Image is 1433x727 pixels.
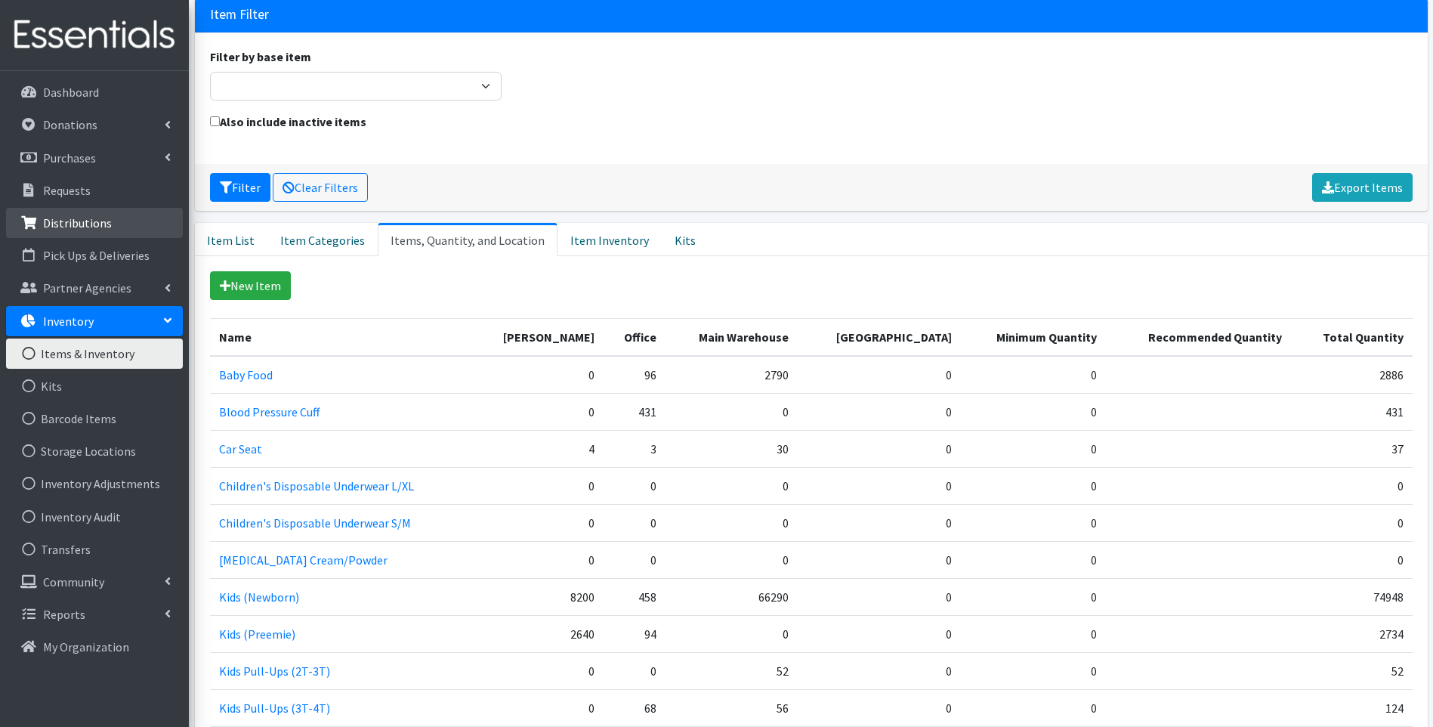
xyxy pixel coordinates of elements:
td: 0 [961,356,1106,394]
a: Item Inventory [557,223,662,256]
h3: Item Filter [210,7,269,23]
td: 3 [604,430,666,467]
td: 0 [666,504,798,541]
td: 0 [1291,467,1412,504]
td: 0 [798,578,961,615]
a: Baby Food [219,367,273,382]
a: Purchases [6,143,183,173]
p: Pick Ups & Deliveries [43,248,150,263]
td: 8200 [470,578,604,615]
td: 0 [798,504,961,541]
td: 0 [470,689,604,726]
td: 0 [666,467,798,504]
th: Minimum Quantity [961,318,1106,356]
input: Also include inactive items [210,116,220,126]
a: Distributions [6,208,183,238]
th: Recommended Quantity [1106,318,1292,356]
td: 0 [961,578,1106,615]
td: 0 [961,467,1106,504]
th: Main Warehouse [666,318,798,356]
p: My Organization [43,639,129,654]
img: HumanEssentials [6,10,183,60]
a: Community [6,567,183,597]
td: 0 [666,393,798,430]
button: Filter [210,173,270,202]
a: Items, Quantity, and Location [378,223,557,256]
th: [GEOGRAPHIC_DATA] [798,318,961,356]
td: 0 [961,541,1106,578]
td: 30 [666,430,798,467]
a: Storage Locations [6,436,183,466]
td: 52 [666,652,798,689]
td: 0 [666,541,798,578]
a: Blood Pressure Cuff [219,404,320,419]
td: 0 [470,652,604,689]
td: 2886 [1291,356,1412,394]
td: 124 [1291,689,1412,726]
td: 0 [604,504,666,541]
td: 52 [1291,652,1412,689]
td: 0 [961,504,1106,541]
td: 0 [604,467,666,504]
td: 0 [798,356,961,394]
a: Export Items [1312,173,1413,202]
td: 96 [604,356,666,394]
a: Partner Agencies [6,273,183,303]
td: 4 [470,430,604,467]
a: Clear Filters [273,173,368,202]
a: Kids (Newborn) [219,589,299,605]
a: Pick Ups & Deliveries [6,240,183,271]
td: 0 [604,541,666,578]
td: 0 [798,430,961,467]
td: 0 [961,615,1106,652]
a: Kids Pull-Ups (3T-4T) [219,701,330,716]
td: 0 [470,467,604,504]
th: Name [210,318,471,356]
a: Items & Inventory [6,339,183,369]
td: 37 [1291,430,1412,467]
a: Kids (Preemie) [219,626,295,642]
td: 68 [604,689,666,726]
td: 2734 [1291,615,1412,652]
a: Inventory [6,306,183,336]
th: Office [604,318,666,356]
a: Item List [195,223,267,256]
td: 431 [604,393,666,430]
p: Donations [43,117,97,132]
a: Kits [662,223,709,256]
label: Filter by base item [210,48,311,66]
a: Inventory Adjustments [6,469,183,499]
td: 0 [798,689,961,726]
td: 0 [798,652,961,689]
a: Children's Disposable Underwear L/XL [219,478,414,493]
td: 0 [470,504,604,541]
p: Partner Agencies [43,280,131,295]
th: Total Quantity [1291,318,1412,356]
a: Inventory Audit [6,502,183,532]
td: 0 [798,615,961,652]
td: 0 [1291,504,1412,541]
td: 0 [1291,541,1412,578]
a: Kits [6,371,183,401]
a: Barcode Items [6,404,183,434]
p: Requests [43,183,91,198]
a: Dashboard [6,77,183,107]
a: Kids Pull-Ups (2T-3T) [219,664,330,679]
td: 74948 [1291,578,1412,615]
td: 2790 [666,356,798,394]
a: Car Seat [219,441,262,456]
p: Dashboard [43,85,99,100]
td: 0 [961,689,1106,726]
td: 0 [604,652,666,689]
td: 0 [798,467,961,504]
a: My Organization [6,632,183,662]
a: New Item [210,271,291,300]
a: Requests [6,175,183,206]
p: Distributions [43,215,112,230]
td: 2640 [470,615,604,652]
td: 458 [604,578,666,615]
td: 0 [470,356,604,394]
p: Inventory [43,314,94,329]
td: 431 [1291,393,1412,430]
a: Item Categories [267,223,378,256]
